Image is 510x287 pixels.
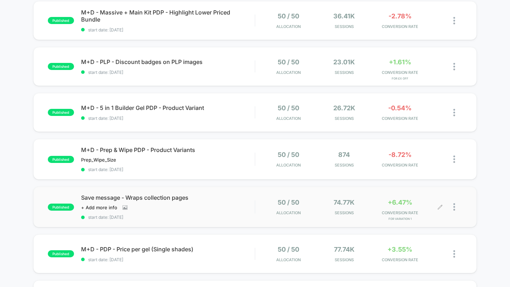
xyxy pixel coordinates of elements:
[276,70,301,75] span: Allocation
[81,205,117,210] span: + Add more info
[338,151,350,158] span: 874
[81,146,255,153] span: M+D - Prep & Wipe PDP - Product Variants
[318,210,370,215] span: Sessions
[278,151,299,158] span: 50 / 50
[276,210,301,215] span: Allocation
[278,12,299,20] span: 50 / 50
[318,70,370,75] span: Sessions
[388,104,412,112] span: -0.54%
[453,63,455,70] img: close
[374,77,426,80] span: for £X Off
[48,156,74,163] span: published
[48,204,74,211] span: published
[278,104,299,112] span: 50 / 50
[453,109,455,116] img: close
[453,156,455,163] img: close
[389,58,411,66] span: +1.61%
[453,17,455,24] img: close
[374,70,426,75] span: CONVERSION RATE
[388,199,412,206] span: +6.47%
[333,58,355,66] span: 23.01k
[81,116,255,121] span: start date: [DATE]
[374,24,426,29] span: CONVERSION RATE
[276,257,301,262] span: Allocation
[278,199,299,206] span: 50 / 50
[374,116,426,121] span: CONVERSION RATE
[48,63,74,70] span: published
[389,12,412,20] span: -2.78%
[453,250,455,258] img: close
[333,12,355,20] span: 36.41k
[81,215,255,220] span: start date: [DATE]
[334,246,355,253] span: 77.74k
[48,17,74,24] span: published
[48,109,74,116] span: published
[374,257,426,262] span: CONVERSION RATE
[276,24,301,29] span: Allocation
[389,151,412,158] span: -8.72%
[278,58,299,66] span: 50 / 50
[374,163,426,168] span: CONVERSION RATE
[81,157,116,163] span: Prep_Wipe_Size
[48,250,74,257] span: published
[81,194,255,201] span: Save message - Wraps collection pages
[318,163,370,168] span: Sessions
[318,116,370,121] span: Sessions
[81,70,255,75] span: start date: [DATE]
[276,116,301,121] span: Allocation
[374,217,426,221] span: for Variation 1
[453,203,455,211] img: close
[81,27,255,33] span: start date: [DATE]
[81,104,255,111] span: M+D - 5 in 1 Builder Gel PDP - Product Variant
[278,246,299,253] span: 50 / 50
[81,257,255,262] span: start date: [DATE]
[387,246,412,253] span: +3.55%
[318,257,370,262] span: Sessions
[81,246,255,253] span: M+D - PDP - Price per gel (Single shades)
[334,199,355,206] span: 74.77k
[81,167,255,172] span: start date: [DATE]
[81,9,255,23] span: M+D - Massive + Main Kit PDP - Highlight Lower Priced Bundle
[276,163,301,168] span: Allocation
[81,58,255,65] span: M+D - PLP - Discount badges on PLP images
[333,104,355,112] span: 26.72k
[374,210,426,215] span: CONVERSION RATE
[318,24,370,29] span: Sessions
